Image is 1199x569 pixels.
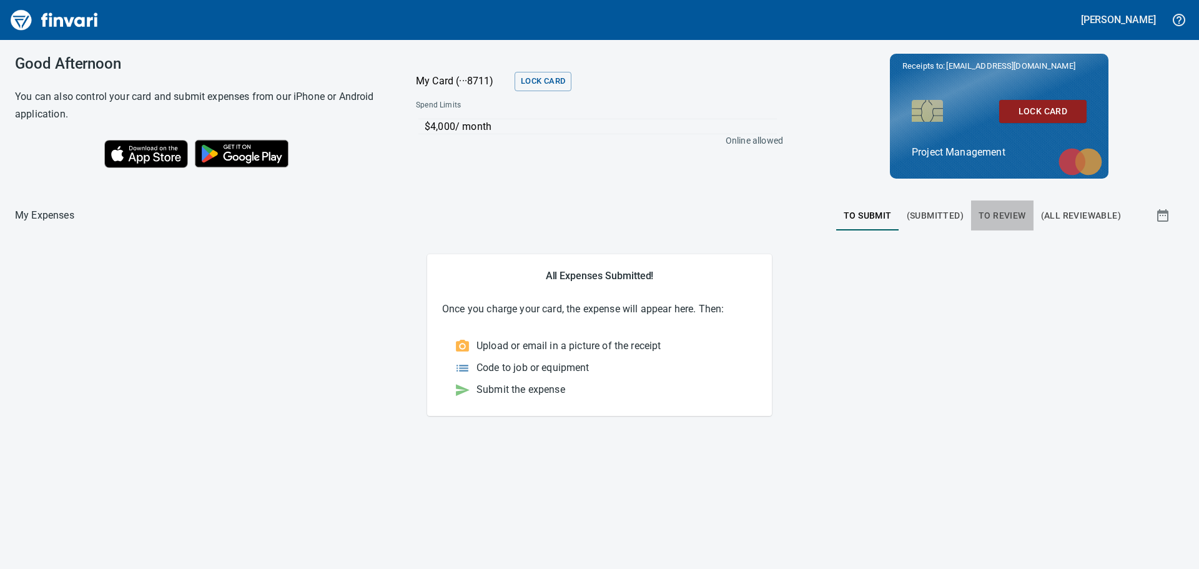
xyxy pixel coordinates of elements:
[1081,13,1156,26] h5: [PERSON_NAME]
[1052,142,1108,182] img: mastercard.svg
[999,100,1087,123] button: Lock Card
[1144,200,1184,230] button: Show transactions within a particular date range
[945,60,1076,72] span: [EMAIL_ADDRESS][DOMAIN_NAME]
[442,302,757,317] p: Once you charge your card, the expense will appear here. Then:
[442,269,757,282] h5: All Expenses Submitted!
[907,208,964,224] span: (Submitted)
[1009,104,1077,119] span: Lock Card
[912,145,1087,160] p: Project Management
[15,208,74,223] nav: breadcrumb
[476,360,590,375] p: Code to job or equipment
[902,60,1096,72] p: Receipts to:
[515,72,571,91] button: Lock Card
[521,74,565,89] span: Lock Card
[416,74,510,89] p: My Card (···8711)
[15,88,385,123] h6: You can also control your card and submit expenses from our iPhone or Android application.
[416,99,621,112] span: Spend Limits
[15,55,385,72] h3: Good Afternoon
[844,208,892,224] span: To Submit
[1041,208,1121,224] span: (All Reviewable)
[15,208,74,223] p: My Expenses
[406,134,783,147] p: Online allowed
[979,208,1026,224] span: To Review
[476,339,661,354] p: Upload or email in a picture of the receipt
[104,140,188,168] img: Download on the App Store
[188,133,295,174] img: Get it on Google Play
[1078,10,1159,29] button: [PERSON_NAME]
[7,5,101,35] img: Finvari
[425,119,777,134] p: $4,000 / month
[476,382,565,397] p: Submit the expense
